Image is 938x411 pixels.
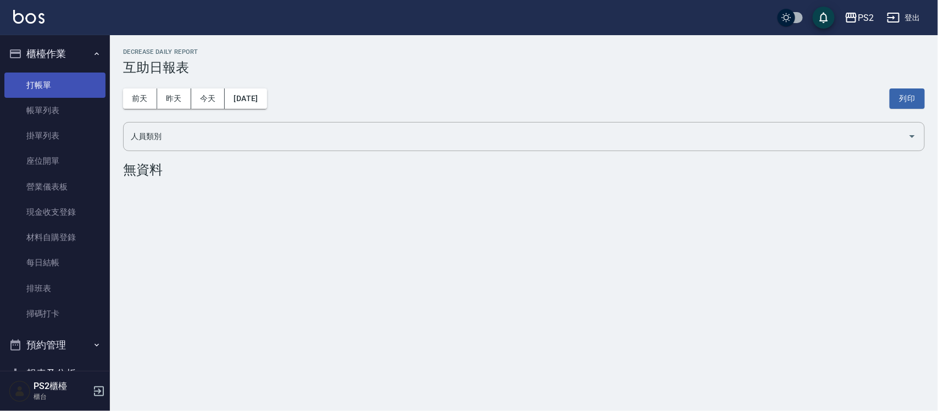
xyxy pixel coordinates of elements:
[123,88,157,109] button: 前天
[840,7,878,29] button: PS2
[4,98,106,123] a: 帳單列表
[4,359,106,388] button: 報表及分析
[123,162,925,177] div: 無資料
[4,73,106,98] a: 打帳單
[13,10,45,24] img: Logo
[123,48,925,55] h2: Decrease Daily Report
[191,88,225,109] button: 今天
[4,225,106,250] a: 材料自購登錄
[4,199,106,225] a: 現金收支登錄
[225,88,267,109] button: [DATE]
[903,127,921,145] button: Open
[4,331,106,359] button: 預約管理
[34,381,90,392] h5: PS2櫃檯
[813,7,835,29] button: save
[4,174,106,199] a: 營業儀表板
[9,380,31,402] img: Person
[4,123,106,148] a: 掛單列表
[4,148,106,174] a: 座位開單
[157,88,191,109] button: 昨天
[858,11,874,25] div: PS2
[4,250,106,275] a: 每日結帳
[123,60,925,75] h3: 互助日報表
[4,301,106,326] a: 掃碼打卡
[890,88,925,109] button: 列印
[34,392,90,402] p: 櫃台
[4,40,106,68] button: 櫃檯作業
[883,8,925,28] button: 登出
[4,276,106,301] a: 排班表
[128,127,903,146] input: 人員名稱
